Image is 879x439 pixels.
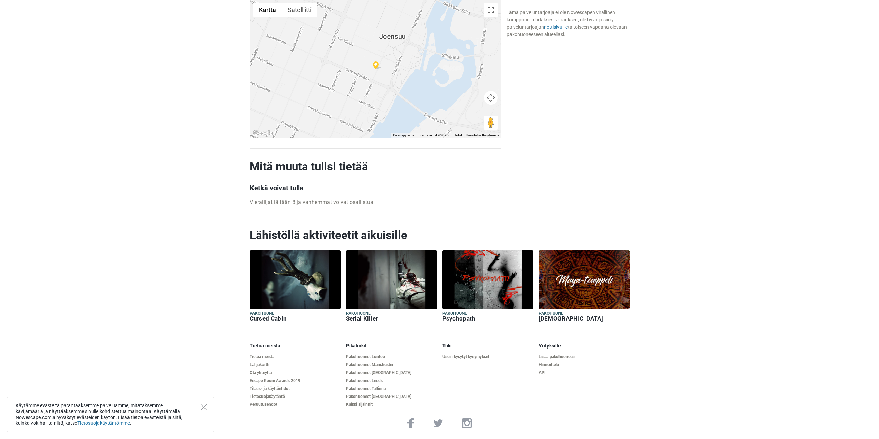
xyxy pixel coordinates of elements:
[346,370,437,375] a: Pakohuoneet [GEOGRAPHIC_DATA]
[539,250,630,324] a: Pakohuone [DEMOGRAPHIC_DATA]
[539,370,630,375] a: API
[442,315,533,322] h6: Psychopath
[453,133,462,137] a: Ehdot (avautuu uudelle välilehdelle)
[539,362,630,368] a: Hinnoittelu
[442,343,533,349] h5: Tuki
[250,343,341,349] h5: Tietoa meistä
[539,343,630,349] h5: Yrityksille
[250,402,341,407] a: Peruutusehdot
[442,354,533,360] a: Usein kysytyt kysymykset
[420,133,449,137] span: Karttatiedot ©2025
[539,354,630,360] a: Lisää pakohuoneesi
[507,9,630,38] div: Tämä palveluntarjoaja ei ole Nowescapen virallinen kumppani. Tehdäksesi varauksen, ole hyvä ja si...
[346,250,437,324] a: Pakohuone Serial Killer
[346,354,437,360] a: Pakohuoneet Lontoo
[346,386,437,391] a: Pakohuoneet Tallinna
[250,394,341,399] a: Tietosuojakäytäntö
[484,116,498,130] button: Avaa Street View vetämällä Pegman kartalle
[201,404,207,410] button: Close
[250,160,501,173] h2: Mitä muuta tulisi tietää
[539,315,630,322] h6: [DEMOGRAPHIC_DATA]
[251,129,274,138] a: Avaa tämä alue Google Mapsissa (avautuu uuteen ikkunaan)
[346,402,437,407] a: Kaikki sijainnit
[466,133,499,137] a: Ilmoita karttavirheestä
[484,3,498,17] button: Koko näytön näkymä päälle/pois
[442,250,533,324] a: Pakohuone Psychopath
[77,420,130,426] a: Tietosuojakäytäntömme
[393,133,415,138] button: Pikanäppäimet
[250,362,341,368] a: Lahjakortti
[250,198,501,207] p: Vierailijat iältään 8 ja vanhemmat voivat osallistua.
[346,315,437,322] h6: Serial Killer
[7,397,214,432] div: Käytämme evästeitä parantaaksemme palveluamme, mitataksemme kävijämääriä ja näyttääksemme sinulle...
[346,343,437,349] h5: Pikalinkit
[346,394,437,399] a: Pakohuoneet [GEOGRAPHIC_DATA]
[250,386,341,391] a: Tilaus- ja käyttöehdot
[251,129,274,138] img: Google
[346,378,437,383] a: Pakohuoneet Leeds
[250,378,341,383] a: Escape Room Awards 2019
[442,311,533,316] h5: Pakohuone
[484,91,498,105] button: Kartan kamerasäätimet
[250,250,341,324] a: Pakohuone Cursed Cabin
[250,228,630,242] h2: Lähistöllä aktiviteetit aikuisille
[250,370,341,375] a: Ota yhteyttä
[250,311,341,316] h5: Pakohuone
[539,311,630,316] h5: Pakohuone
[250,184,501,192] h3: Ketkä voivat tulla
[346,311,437,316] h5: Pakohuone
[346,362,437,368] a: Pakohuoneet Manchester
[250,315,341,322] h6: Cursed Cabin
[282,3,317,17] button: Näytä satelliittikuvat
[250,354,341,360] a: Tietoa meistä
[253,3,282,17] button: Näytä katukartta
[544,24,568,30] a: nettisivuille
